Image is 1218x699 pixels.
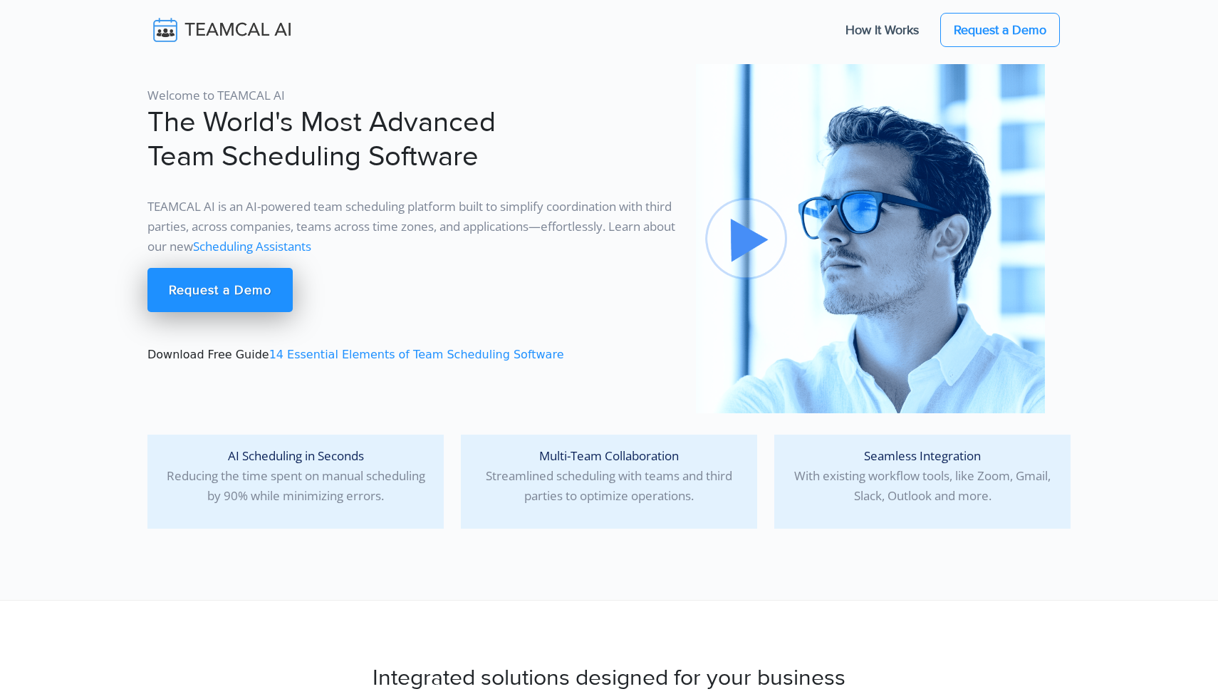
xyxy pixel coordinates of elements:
[269,348,564,361] a: 14 Essential Elements of Team Scheduling Software
[147,105,679,174] h1: The World's Most Advanced Team Scheduling Software
[472,446,746,506] p: Streamlined scheduling with teams and third parties to optimize operations.
[139,64,687,413] div: Download Free Guide
[147,665,1071,692] h2: Integrated solutions designed for your business
[147,268,293,312] a: Request a Demo
[539,447,679,464] span: Multi-Team Collaboration
[228,447,364,464] span: AI Scheduling in Seconds
[786,446,1059,506] p: With existing workflow tools, like Zoom, Gmail, Slack, Outlook and more.
[864,447,981,464] span: Seamless Integration
[193,238,311,254] a: Scheduling Assistants
[147,86,679,105] p: Welcome to TEAMCAL AI
[940,13,1060,47] a: Request a Demo
[696,64,1045,413] img: pic
[159,446,432,506] p: Reducing the time spent on manual scheduling by 90% while minimizing errors.
[147,197,679,257] p: TEAMCAL AI is an AI-powered team scheduling platform built to simplify coordination with third pa...
[831,15,933,45] a: How It Works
